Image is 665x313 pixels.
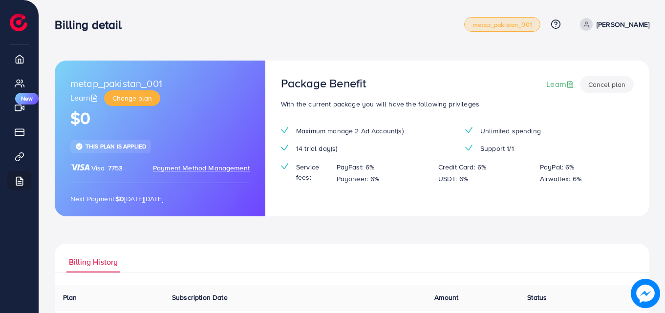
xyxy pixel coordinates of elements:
[281,145,288,151] img: tick
[576,18,649,31] a: [PERSON_NAME]
[75,143,83,150] img: tick
[172,292,228,302] span: Subscription Date
[480,126,541,136] span: Unlimited spending
[153,163,250,173] span: Payment Method Management
[70,108,250,128] h1: $0
[465,145,472,151] img: tick
[69,256,118,268] span: Billing History
[108,163,123,173] span: 7753
[337,173,380,185] p: Payoneer: 6%
[281,76,366,90] h3: Package Benefit
[70,163,90,171] img: brand
[465,127,472,133] img: tick
[70,92,100,104] a: Learn
[10,14,27,31] img: logo
[281,163,288,169] img: tick
[296,144,337,153] span: 14 trial day(s)
[434,292,458,302] span: Amount
[281,98,634,110] p: With the current package you will have the following privileges
[86,142,146,150] span: This plan is applied
[112,93,152,103] span: Change plan
[438,173,468,185] p: USDT: 6%
[464,17,540,32] a: metap_pakistan_001
[15,93,39,104] span: New
[296,126,404,136] span: Maximum manage 2 Ad Account(s)
[631,279,660,308] img: image
[91,163,105,173] span: Visa
[281,127,288,133] img: tick
[55,18,129,32] h3: Billing detail
[70,193,250,205] p: Next Payment: [DATE][DATE]
[580,76,634,93] button: Cancel plan
[337,161,375,173] p: PayFast: 6%
[546,79,576,90] a: Learn
[540,173,581,185] p: Airwallex: 6%
[472,21,532,28] span: metap_pakistan_001
[438,161,486,173] p: Credit Card: 6%
[296,162,329,182] span: Service fees:
[70,76,162,90] span: metap_pakistan_001
[540,161,575,173] p: PayPal: 6%
[480,144,514,153] span: Support 1/1
[116,194,124,204] strong: $0
[597,19,649,30] p: [PERSON_NAME]
[63,292,77,302] span: Plan
[527,292,547,302] span: Status
[104,90,160,106] button: Change plan
[7,98,31,117] a: New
